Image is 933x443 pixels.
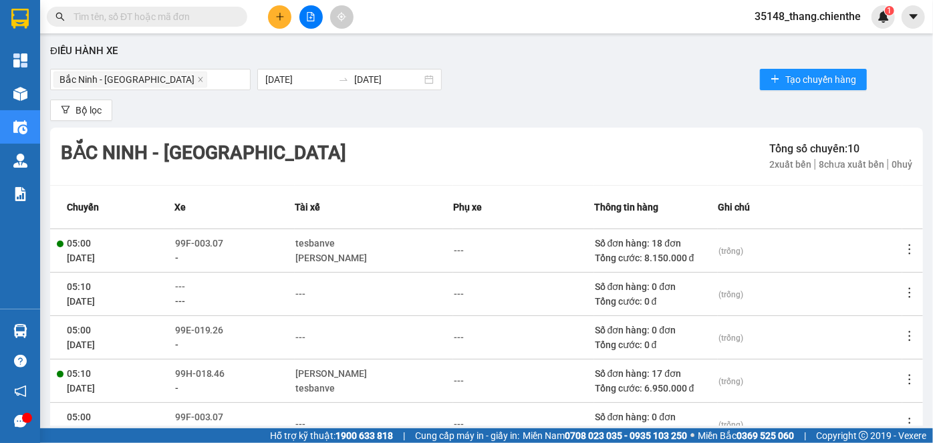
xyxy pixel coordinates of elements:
[67,339,95,350] span: [DATE]
[175,281,185,292] span: ---
[53,71,207,88] span: Bắc Ninh - Hồ Chí Minh
[67,325,91,335] span: 05:00
[174,200,186,214] span: Xe
[67,383,95,394] span: [DATE]
[175,339,178,350] span: -
[270,428,393,443] span: Hỗ trợ kỹ thuật:
[903,286,916,299] span: more
[67,200,99,214] span: Chuyến
[902,5,925,29] button: caret-down
[67,296,95,307] span: [DATE]
[338,74,349,85] span: to
[59,72,194,87] span: Bắc Ninh - [GEOGRAPHIC_DATA]
[454,374,464,388] div: ---
[804,428,806,443] span: |
[13,187,27,201] img: solution-icon
[330,5,354,29] button: aim
[769,159,815,170] span: 2 xuất bến
[55,12,65,21] span: search
[760,69,867,90] button: plusTạo chuyến hàng
[295,366,367,381] div: [PERSON_NAME]
[771,74,780,85] span: plus
[299,5,323,29] button: file-add
[595,381,718,396] div: Tổng cước: 6.950.000 đ
[595,337,718,352] div: Tổng cước: 0 đ
[595,236,718,251] div: Số đơn hàng: 18 đơn
[453,200,482,214] span: Phụ xe
[454,287,464,301] div: ---
[903,243,916,256] span: more
[67,368,91,379] span: 05:10
[265,72,333,87] input: Ngày bắt đầu
[50,100,112,121] button: filterBộ lọc
[338,74,349,85] span: swap-right
[306,12,315,21] span: file-add
[14,355,27,367] span: question-circle
[718,290,743,299] span: (trống)
[718,247,743,256] span: (trống)
[13,324,27,338] img: warehouse-icon
[175,296,185,307] span: ---
[74,9,231,24] input: Tìm tên, số ĐT hoặc mã đơn
[13,53,27,67] img: dashboard-icon
[13,87,27,101] img: warehouse-icon
[595,323,718,337] div: Số đơn hàng: 0 đơn
[197,76,204,84] span: close
[275,12,285,21] span: plus
[295,417,305,432] div: ---
[13,154,27,168] img: warehouse-icon
[690,433,694,438] span: ⚪️
[815,159,888,170] span: 8 chưa xuất bến
[403,428,405,443] span: |
[175,412,224,422] span: 99F-003.07
[718,420,743,430] span: (trống)
[67,412,91,422] span: 05:00
[295,236,367,251] div: tesbanve
[595,366,718,381] div: Số đơn hàng: 17 đơn
[415,428,519,443] span: Cung cấp máy in - giấy in:
[295,330,305,345] div: ---
[67,253,95,263] span: [DATE]
[698,428,794,443] span: Miền Bắc
[354,72,422,87] input: Ngày kết thúc
[61,138,346,168] div: Bắc Ninh - [GEOGRAPHIC_DATA]
[595,251,718,265] div: Tổng cước: 8.150.000 đ
[50,43,923,59] div: Điều hành xe
[565,430,687,441] strong: 0708 023 035 - 0935 103 250
[67,238,91,249] span: 05:00
[14,385,27,398] span: notification
[61,105,70,116] span: filter
[523,428,687,443] span: Miền Nam
[903,329,916,343] span: more
[295,381,367,396] div: tesbanve
[454,330,464,345] div: ---
[769,140,912,157] div: Tổng số chuyến: 10
[595,410,718,424] div: Số đơn hàng: 0 đơn
[718,200,750,214] span: Ghi chú
[718,333,743,343] span: (trống)
[908,11,920,23] span: caret-down
[785,72,856,87] span: Tạo chuyến hàng
[13,120,27,134] img: warehouse-icon
[888,159,912,170] span: 0 huỷ
[295,200,320,214] span: Tài xế
[595,279,718,294] div: Số đơn hàng: 0 đơn
[67,281,91,292] span: 05:10
[76,103,102,118] span: Bộ lọc
[336,430,393,441] strong: 1900 633 818
[295,251,367,265] div: [PERSON_NAME]
[878,11,890,23] img: icon-new-feature
[903,373,916,386] span: more
[737,430,794,441] strong: 0369 525 060
[268,5,291,29] button: plus
[14,415,27,428] span: message
[337,12,346,21] span: aim
[454,243,464,258] div: ---
[744,8,872,25] span: 35148_thang.chienthe
[11,9,29,29] img: logo-vxr
[295,287,305,301] div: ---
[595,294,718,309] div: Tổng cước: 0 đ
[887,6,892,15] span: 1
[175,325,224,335] span: 99E-019.26
[595,424,718,439] div: Tổng cước: 0 đ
